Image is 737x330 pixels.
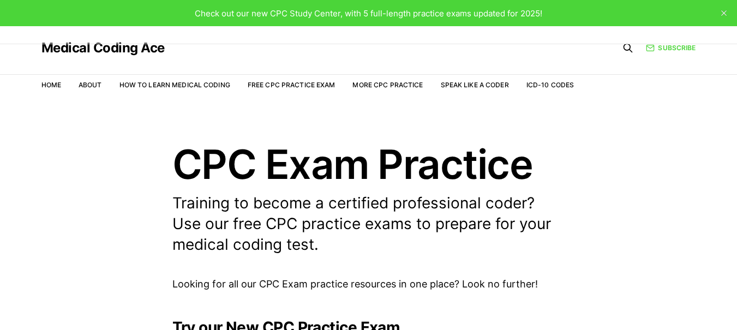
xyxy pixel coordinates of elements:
a: More CPC Practice [352,81,423,89]
a: How to Learn Medical Coding [119,81,230,89]
button: close [715,4,733,22]
a: Medical Coding Ace [41,41,165,55]
a: Speak Like a Coder [441,81,509,89]
a: Subscribe [646,43,696,53]
a: Home [41,81,61,89]
a: ICD-10 Codes [526,81,574,89]
h1: CPC Exam Practice [172,144,565,184]
a: About [79,81,102,89]
a: Free CPC Practice Exam [248,81,335,89]
span: Check out our new CPC Study Center, with 5 full-length practice exams updated for 2025! [195,8,542,19]
iframe: portal-trigger [559,277,737,330]
p: Training to become a certified professional coder? Use our free CPC practice exams to prepare for... [172,193,565,255]
p: Looking for all our CPC Exam practice resources in one place? Look no further! [172,277,565,292]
